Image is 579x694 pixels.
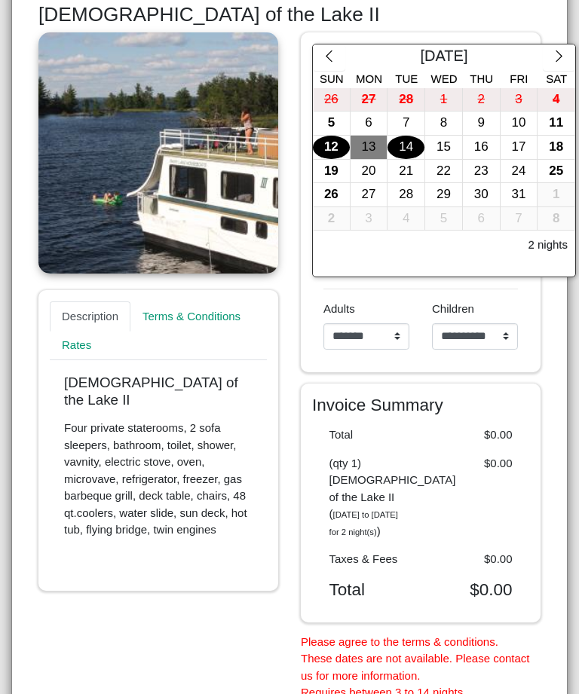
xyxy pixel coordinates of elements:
button: 8 [538,207,575,231]
a: Rates [50,331,103,361]
div: [DATE] [345,44,543,72]
span: Thu [470,72,493,85]
button: 16 [463,136,501,160]
button: 2 [463,88,501,112]
button: 26 [313,88,351,112]
div: 30 [463,183,500,206]
div: 20 [351,160,388,183]
div: $0.00 [421,426,524,444]
div: 13 [351,136,388,159]
div: 3 [501,88,538,112]
button: 12 [313,136,351,160]
div: $0.00 [421,455,524,540]
a: Description [50,301,130,332]
button: 30 [463,183,501,207]
button: 24 [501,160,538,184]
h3: [DEMOGRAPHIC_DATA] of the Lake II [38,3,541,27]
i: [DATE] to [DATE] for 2 night(s) [329,510,398,537]
button: 28 [388,183,425,207]
span: Sun [320,72,344,85]
button: 5 [425,207,463,231]
div: Taxes & Fees [318,551,421,568]
button: 31 [501,183,538,207]
button: 6 [351,112,388,136]
div: 29 [425,183,462,206]
button: 29 [425,183,463,207]
div: 23 [463,160,500,183]
button: 4 [388,207,425,231]
div: 11 [538,112,574,135]
button: 3 [351,207,388,231]
button: 8 [425,112,463,136]
button: 14 [388,136,425,160]
div: 24 [501,160,538,183]
div: 27 [351,183,388,206]
div: (qty 1) [DEMOGRAPHIC_DATA] of the Lake II ( ) [318,455,421,540]
p: Four private staterooms, 2 sofa sleepers, bathroom, toilet, shower, vavnity, electric stove, oven... [64,420,253,539]
div: 8 [538,207,574,231]
div: 16 [463,136,500,159]
div: 12 [313,136,350,159]
div: 21 [388,160,424,183]
div: 4 [388,207,424,231]
button: 6 [463,207,501,231]
div: 4 [538,88,574,112]
button: 11 [538,112,575,136]
li: Please agree to the terms & conditions. [301,634,541,651]
h4: Invoice Summary [312,395,529,415]
div: 3 [351,207,388,231]
div: 5 [313,112,350,135]
button: 2 [313,207,351,231]
span: Sat [546,72,567,85]
button: 27 [351,183,388,207]
div: 9 [463,112,500,135]
button: 5 [313,112,351,136]
button: 26 [313,183,351,207]
div: 22 [425,160,462,183]
a: Terms & Conditions [130,301,253,332]
div: 27 [351,88,388,112]
button: 1 [425,88,463,112]
div: $0.00 [421,579,524,600]
div: Total [318,426,421,444]
div: 18 [538,136,574,159]
button: 20 [351,160,388,184]
button: 15 [425,136,463,160]
svg: chevron left [322,49,336,63]
div: 1 [538,183,574,206]
button: 23 [463,160,501,184]
div: 28 [388,88,424,112]
button: 19 [313,160,351,184]
button: 28 [388,88,425,112]
div: 26 [313,183,350,206]
button: 7 [501,207,538,231]
button: 7 [388,112,425,136]
button: 25 [538,160,575,184]
div: $0.00 [421,551,524,568]
div: 14 [388,136,424,159]
button: chevron right [543,44,575,72]
div: 6 [351,112,388,135]
div: 1 [425,88,462,112]
div: 5 [425,207,462,231]
button: 1 [538,183,575,207]
div: 25 [538,160,574,183]
div: 17 [501,136,538,159]
span: Mon [356,72,382,85]
button: 27 [351,88,388,112]
div: Total [318,579,421,600]
button: 18 [538,136,575,160]
button: 10 [501,112,538,136]
button: 13 [351,136,388,160]
h6: 2 nights [528,238,568,252]
button: 3 [501,88,538,112]
li: These dates are not available. Please contact us for more information. [301,650,541,684]
div: 19 [313,160,350,183]
button: 17 [501,136,538,160]
span: Tue [395,72,418,85]
svg: chevron right [552,49,566,63]
span: Wed [431,72,458,85]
